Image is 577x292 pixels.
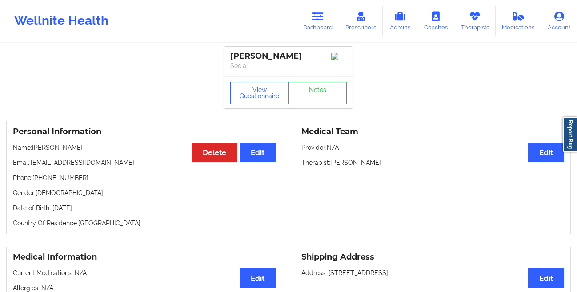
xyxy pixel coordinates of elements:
p: Current Medications: N/A [13,268,276,277]
a: Prescribers [339,6,383,36]
a: Dashboard [297,6,339,36]
h3: Medical Information [13,252,276,262]
h3: Medical Team [301,127,564,137]
p: Email: [EMAIL_ADDRESS][DOMAIN_NAME] [13,158,276,167]
a: Admins [383,6,417,36]
button: Edit [528,143,564,162]
p: Address: [STREET_ADDRESS] [301,268,564,277]
h3: Shipping Address [301,252,564,262]
a: Medications [496,6,541,36]
div: [PERSON_NAME] [230,51,347,61]
a: Coaches [417,6,454,36]
a: Report Bug [563,117,577,152]
button: Delete [192,143,237,162]
img: Image%2Fplaceholer-image.png [331,53,347,60]
a: Account [541,6,577,36]
p: Date of Birth: [DATE] [13,204,276,212]
p: Social [230,61,347,70]
button: Edit [528,268,564,288]
p: Name: [PERSON_NAME] [13,143,276,152]
p: Therapist: [PERSON_NAME] [301,158,564,167]
h3: Personal Information [13,127,276,137]
a: Notes [288,82,347,104]
button: View Questionnaire [230,82,289,104]
p: Gender: [DEMOGRAPHIC_DATA] [13,188,276,197]
p: Country Of Residence: [GEOGRAPHIC_DATA] [13,219,276,228]
p: Phone: [PHONE_NUMBER] [13,173,276,182]
a: Therapists [454,6,496,36]
button: Edit [240,143,276,162]
p: Provider: N/A [301,143,564,152]
button: Edit [240,268,276,288]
